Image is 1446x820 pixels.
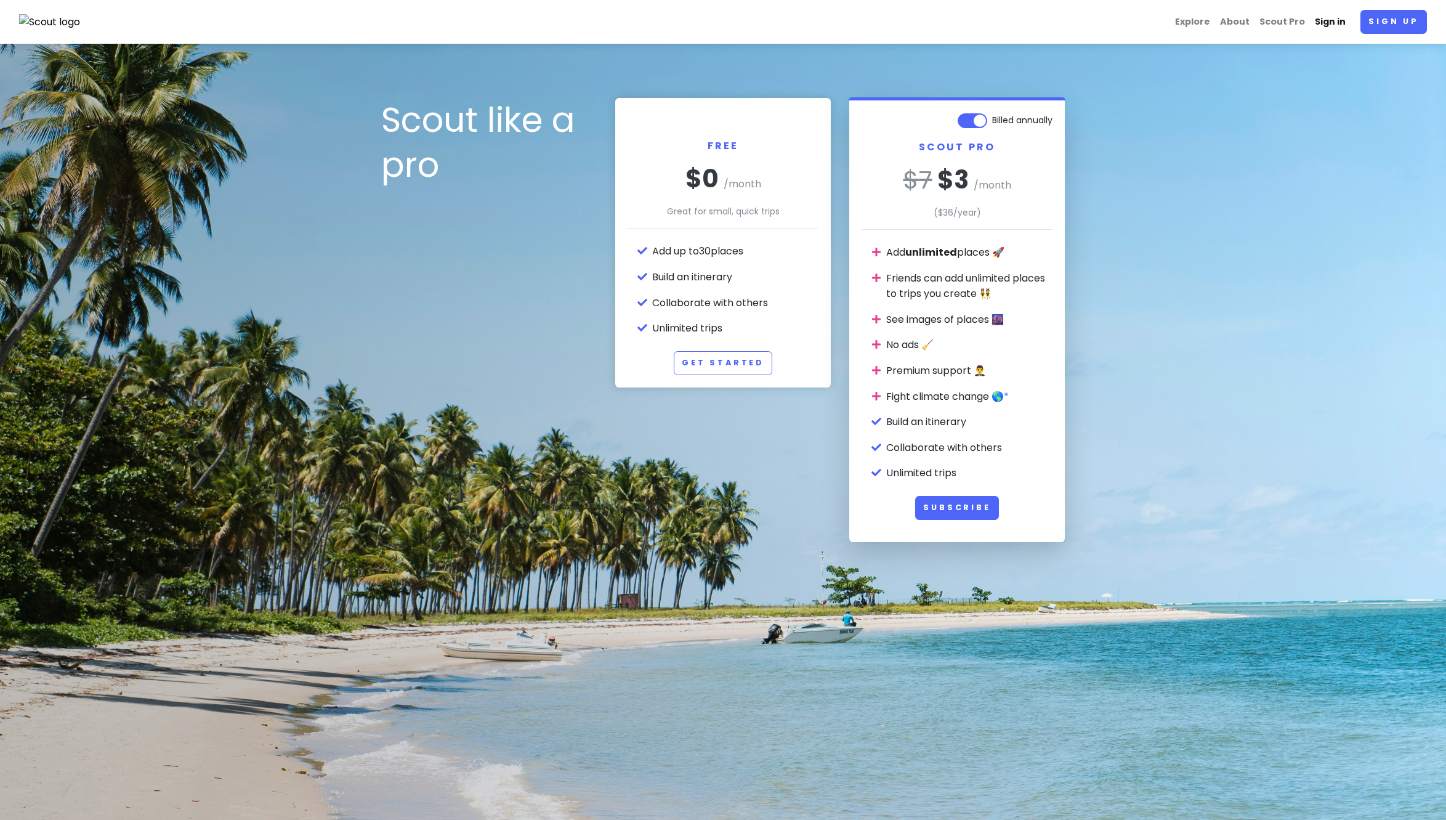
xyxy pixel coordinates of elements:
[974,178,1011,192] span: /month
[886,465,1052,481] li: Unlimited trips
[903,163,932,197] del: $ 7
[724,177,761,191] span: /month
[1170,10,1215,34] a: Explore
[886,389,1052,405] li: Fight climate change
[685,161,719,196] span: $0
[862,141,1052,164] h2: Scout Pro
[937,163,969,197] span: $ 3
[1310,10,1351,34] a: Sign in
[886,270,1052,302] li: Friends can add unlimited places to trips you create 👯
[886,312,1052,328] li: See images of places 🌆
[628,110,818,163] h2: Free
[915,496,999,520] button: Subscribe
[886,363,1052,379] li: Premium support 🤵‍♂️
[628,205,818,218] p: Great for small, quick trips
[652,320,818,336] li: Unlimited trips
[886,245,1052,261] li: Add places 🚀
[19,14,81,30] img: Scout logo
[886,414,1052,430] li: Build an itinerary
[886,440,1052,456] li: Collaborate with others
[886,337,1052,353] li: No ads 🧹
[652,269,818,285] li: Build an itinerary
[1360,10,1427,34] a: Sign up
[862,206,1052,219] p: ($ 36 /year)
[652,295,818,311] li: Collaborate with others
[381,98,597,188] h1: Scout like a pro
[992,113,1052,127] span: Billed annually
[1254,10,1310,34] a: Scout Pro
[1215,10,1254,34] a: About
[905,245,957,259] strong: unlimited
[652,243,818,259] li: Add up to 30 places
[674,351,772,375] a: Get Started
